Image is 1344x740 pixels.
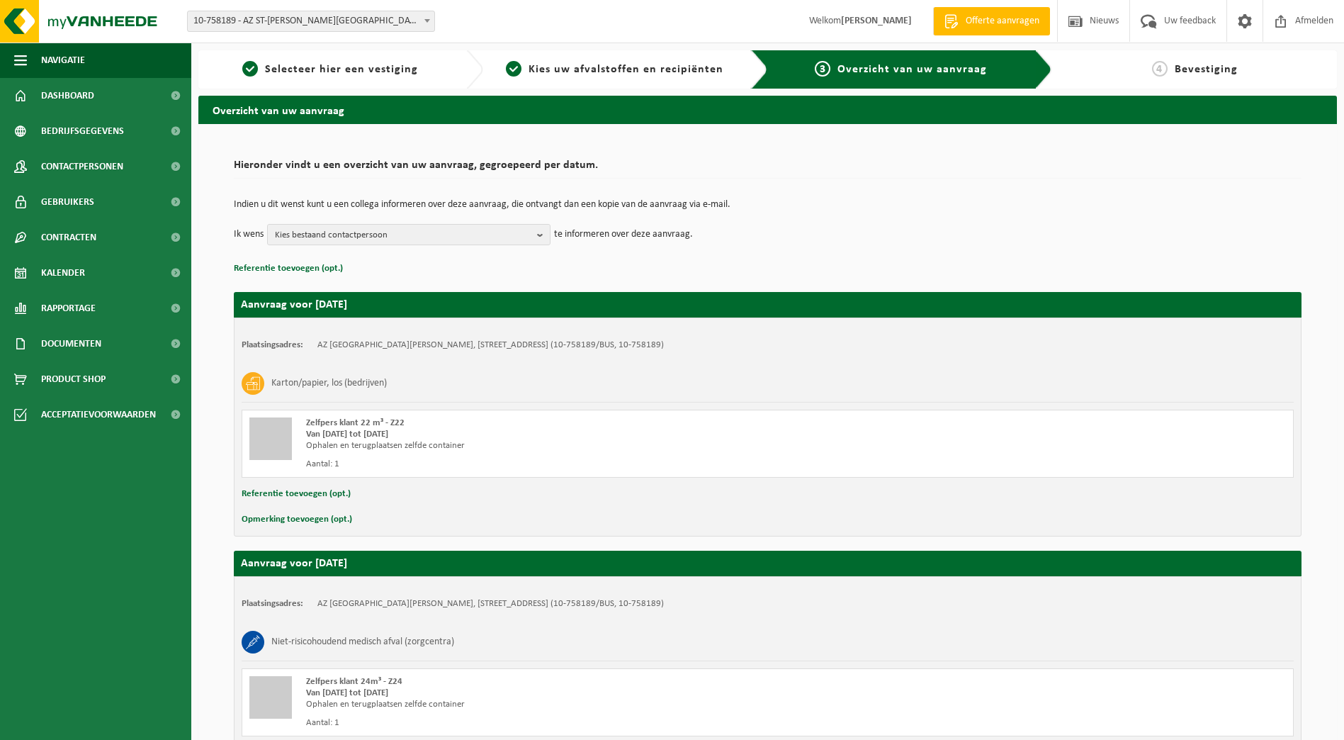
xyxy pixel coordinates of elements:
h2: Hieronder vindt u een overzicht van uw aanvraag, gegroepeerd per datum. [234,159,1301,179]
span: Kies uw afvalstoffen en recipiënten [529,64,723,75]
span: Kalender [41,255,85,291]
span: Selecteer hier een vestiging [265,64,418,75]
span: Dashboard [41,78,94,113]
span: 10-758189 - AZ ST-LUCAS BRUGGE - ASSEBROEK [187,11,435,32]
span: Product Shop [41,361,106,397]
span: 1 [242,61,258,77]
span: Rapportage [41,291,96,326]
span: 3 [815,61,830,77]
td: AZ [GEOGRAPHIC_DATA][PERSON_NAME], [STREET_ADDRESS] (10-758189/BUS, 10-758189) [317,340,664,351]
strong: Van [DATE] tot [DATE] [306,430,388,439]
span: Bedrijfsgegevens [41,113,124,149]
a: 2Kies uw afvalstoffen en recipiënten [490,61,740,78]
strong: Aanvraag voor [DATE] [241,558,347,569]
div: Ophalen en terugplaatsen zelfde container [306,440,825,452]
span: Navigatie [41,43,85,78]
div: Ophalen en terugplaatsen zelfde container [306,699,825,710]
span: Zelfpers klant 24m³ - Z24 [306,677,402,686]
span: 10-758189 - AZ ST-LUCAS BRUGGE - ASSEBROEK [188,11,434,31]
span: Kies bestaand contactpersoon [275,225,531,246]
a: 1Selecteer hier een vestiging [205,61,455,78]
button: Opmerking toevoegen (opt.) [242,510,352,529]
span: 2 [506,61,521,77]
span: Bevestiging [1175,64,1238,75]
span: Acceptatievoorwaarden [41,397,156,432]
strong: Aanvraag voor [DATE] [241,299,347,310]
p: Ik wens [234,224,264,245]
span: Overzicht van uw aanvraag [837,64,987,75]
div: Aantal: 1 [306,459,825,470]
button: Kies bestaand contactpersoon [267,224,550,245]
strong: [PERSON_NAME] [841,16,912,26]
button: Referentie toevoegen (opt.) [234,259,343,278]
h3: Niet-risicohoudend medisch afval (zorgcentra) [271,631,454,654]
h2: Overzicht van uw aanvraag [198,96,1337,123]
p: Indien u dit wenst kunt u een collega informeren over deze aanvraag, die ontvangt dan een kopie v... [234,200,1301,210]
div: Aantal: 1 [306,717,825,729]
span: Contactpersonen [41,149,123,184]
span: Contracten [41,220,96,255]
strong: Plaatsingsadres: [242,599,303,608]
span: 4 [1152,61,1168,77]
strong: Plaatsingsadres: [242,340,303,349]
td: AZ [GEOGRAPHIC_DATA][PERSON_NAME], [STREET_ADDRESS] (10-758189/BUS, 10-758189) [317,598,664,610]
span: Gebruikers [41,184,94,220]
button: Referentie toevoegen (opt.) [242,485,351,503]
span: Zelfpers klant 22 m³ - Z22 [306,418,405,427]
span: Offerte aanvragen [962,14,1043,28]
h3: Karton/papier, los (bedrijven) [271,372,387,395]
strong: Van [DATE] tot [DATE] [306,688,388,697]
p: te informeren over deze aanvraag. [554,224,693,245]
span: Documenten [41,326,101,361]
a: Offerte aanvragen [933,7,1050,35]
